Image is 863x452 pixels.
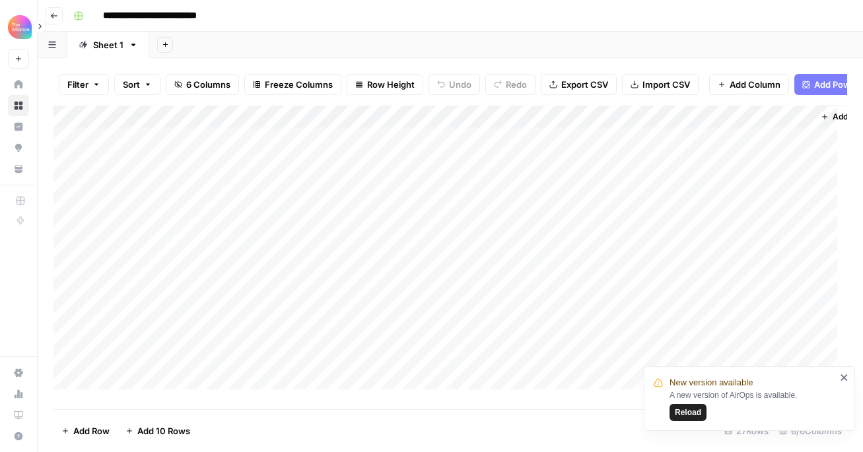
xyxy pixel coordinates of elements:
[8,95,29,116] a: Browse
[8,383,29,404] a: Usage
[670,404,707,421] button: Reload
[8,404,29,426] a: Learning Hub
[123,78,140,91] span: Sort
[670,389,836,421] div: A new version of AirOps is available.
[774,420,847,441] div: 6/6 Columns
[449,78,471,91] span: Undo
[8,426,29,447] button: Help + Support
[8,74,29,95] a: Home
[541,74,617,95] button: Export CSV
[8,362,29,383] a: Settings
[8,116,29,137] a: Insights
[59,74,109,95] button: Filter
[8,15,32,39] img: Alliance Logo
[670,376,753,389] span: New version available
[675,406,701,418] span: Reload
[244,74,341,95] button: Freeze Columns
[719,420,774,441] div: 27 Rows
[114,74,160,95] button: Sort
[118,420,198,441] button: Add 10 Rows
[485,74,535,95] button: Redo
[429,74,480,95] button: Undo
[8,158,29,179] a: Your Data
[73,424,110,437] span: Add Row
[93,38,123,51] div: Sheet 1
[53,420,118,441] button: Add Row
[67,32,149,58] a: Sheet 1
[622,74,699,95] button: Import CSV
[347,74,423,95] button: Row Height
[67,78,88,91] span: Filter
[265,78,333,91] span: Freeze Columns
[137,424,190,437] span: Add 10 Rows
[561,78,608,91] span: Export CSV
[186,78,230,91] span: 6 Columns
[642,78,690,91] span: Import CSV
[730,78,780,91] span: Add Column
[367,78,415,91] span: Row Height
[8,137,29,158] a: Opportunities
[709,74,789,95] button: Add Column
[840,372,849,383] button: close
[8,11,29,44] button: Workspace: Alliance
[166,74,239,95] button: 6 Columns
[506,78,527,91] span: Redo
